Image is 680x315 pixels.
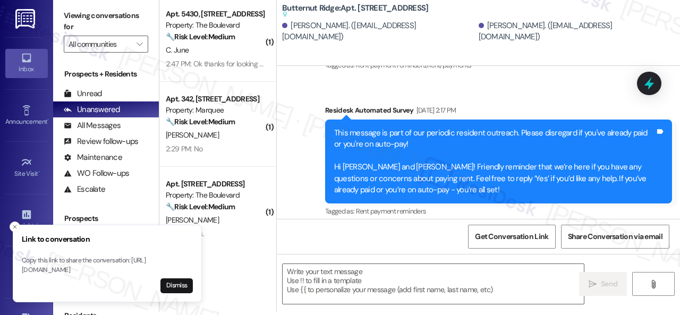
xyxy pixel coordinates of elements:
div: Property: The Boulevard [166,20,264,31]
div: Escalate [64,184,105,195]
div: Unanswered [64,104,120,115]
p: Copy this link to share the conversation: [URL][DOMAIN_NAME] [22,256,193,275]
span: C. June [166,45,189,55]
a: Inbox [5,49,48,78]
div: This message is part of our periodic resident outreach. Please disregard if you've already paid o... [334,127,655,196]
button: Share Conversation via email [561,225,669,249]
button: Get Conversation Link [468,225,555,249]
div: Unread [64,88,102,99]
a: Buildings [5,258,48,286]
div: Review follow-ups [64,136,138,147]
strong: 🔧 Risk Level: Medium [166,32,235,41]
span: Rent payment reminders [356,207,427,216]
i:  [649,280,657,288]
label: Viewing conversations for [64,7,148,36]
div: All Messages [64,120,121,131]
div: [PERSON_NAME]. ([EMAIL_ADDRESS][DOMAIN_NAME]) [479,20,673,43]
div: [PERSON_NAME]. ([EMAIL_ADDRESS][DOMAIN_NAME]) [282,20,476,43]
i:  [137,40,142,48]
strong: 🔧 Risk Level: Medium [166,117,235,126]
div: Maintenance [64,152,122,163]
div: WO Follow-ups [64,168,129,179]
div: Apt. 5430, [STREET_ADDRESS] [166,8,264,20]
span: • [47,116,49,124]
div: Apt. [STREET_ADDRESS] [166,178,264,190]
span: Send [601,278,617,290]
span: Rent/payments [427,61,472,70]
div: Tagged as: [325,203,672,219]
a: Insights • [5,206,48,234]
button: Close toast [10,222,20,232]
b: Butternut Ridge: Apt. [STREET_ADDRESS] [282,3,428,20]
div: 1:48 PM: Yes. [166,229,204,239]
div: Property: The Boulevard [166,190,264,201]
button: Dismiss [160,278,193,293]
span: [PERSON_NAME] [166,215,219,225]
div: Apt. 342, [STREET_ADDRESS] [166,93,264,105]
div: Property: Marquee [166,105,264,116]
input: All communities [69,36,131,53]
span: Get Conversation Link [475,231,548,242]
span: Rent payment reminders , [356,61,427,70]
div: 2:29 PM: No [166,144,202,154]
span: Share Conversation via email [568,231,662,242]
img: ResiDesk Logo [15,9,37,29]
span: [PERSON_NAME] [166,130,219,140]
div: 2:47 PM: Ok thanks for looking into this again [166,59,302,69]
button: Send [579,272,627,296]
div: Prospects + Residents [53,69,159,80]
div: Residesk Automated Survey [325,105,672,120]
div: Prospects [53,213,159,224]
span: • [38,168,40,176]
h3: Link to conversation [22,234,193,245]
strong: 🔧 Risk Level: Medium [166,202,235,211]
a: Site Visit • [5,154,48,182]
div: [DATE] 2:17 PM [414,105,456,116]
i:  [589,280,597,288]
